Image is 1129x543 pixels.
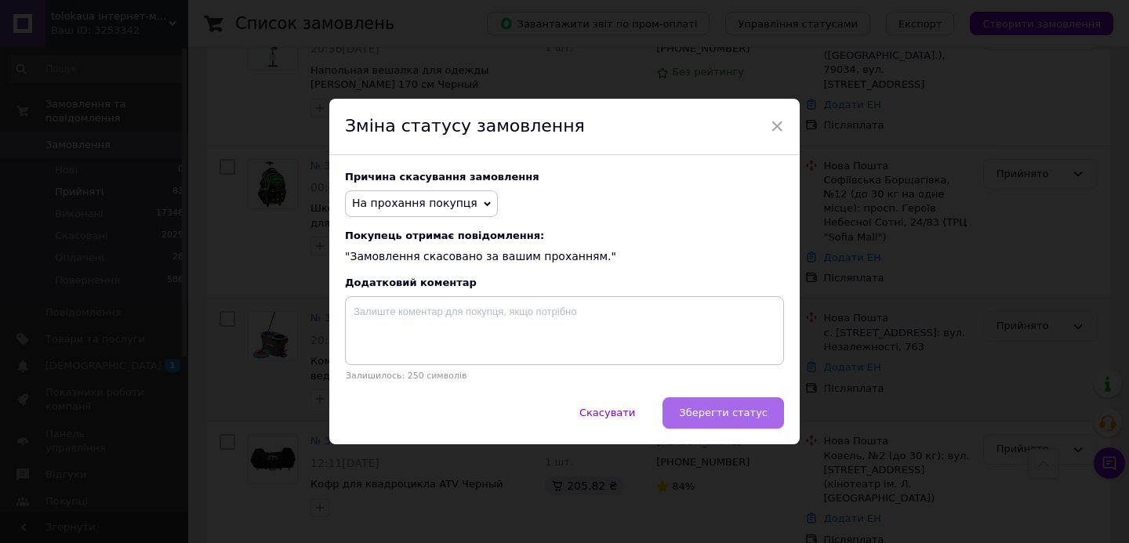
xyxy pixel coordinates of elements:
[345,230,784,265] div: "Замовлення скасовано за вашим проханням."
[345,171,784,183] div: Причина скасування замовлення
[345,371,784,381] p: Залишилось: 250 символів
[345,277,784,288] div: Додатковий коментар
[345,230,784,241] span: Покупець отримає повідомлення:
[563,397,652,429] button: Скасувати
[663,397,784,429] button: Зберегти статус
[579,407,635,418] span: Скасувати
[679,407,768,418] span: Зберегти статус
[352,197,477,209] span: На прохання покупця
[770,113,784,139] span: ×
[329,99,800,155] div: Зміна статусу замовлення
